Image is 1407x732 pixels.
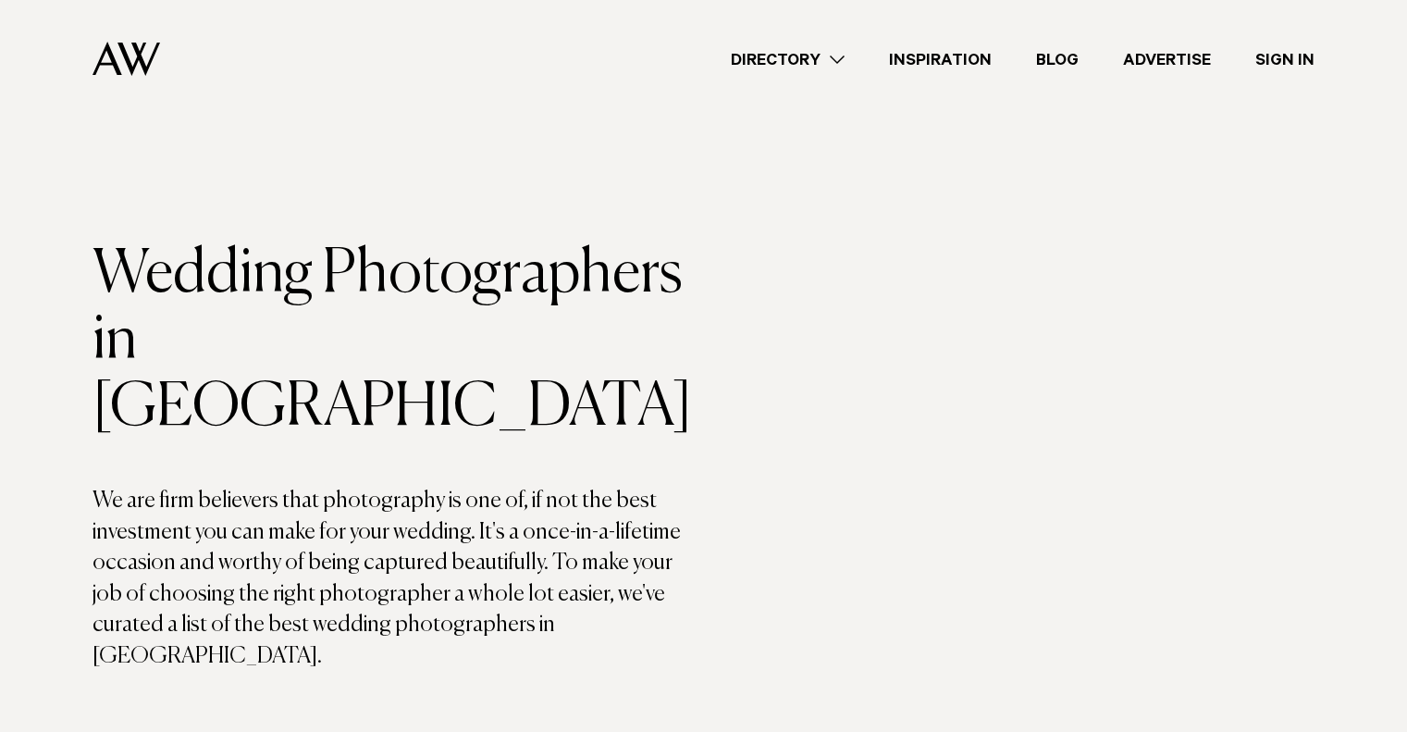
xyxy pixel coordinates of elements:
p: We are firm believers that photography is one of, if not the best investment you can make for you... [93,486,704,673]
h1: Wedding Photographers in [GEOGRAPHIC_DATA] [93,242,704,441]
a: Inspiration [867,47,1014,72]
a: Directory [709,47,867,72]
a: Blog [1014,47,1101,72]
a: Sign In [1233,47,1337,72]
a: Advertise [1101,47,1233,72]
img: Auckland Weddings Logo [93,42,160,76]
